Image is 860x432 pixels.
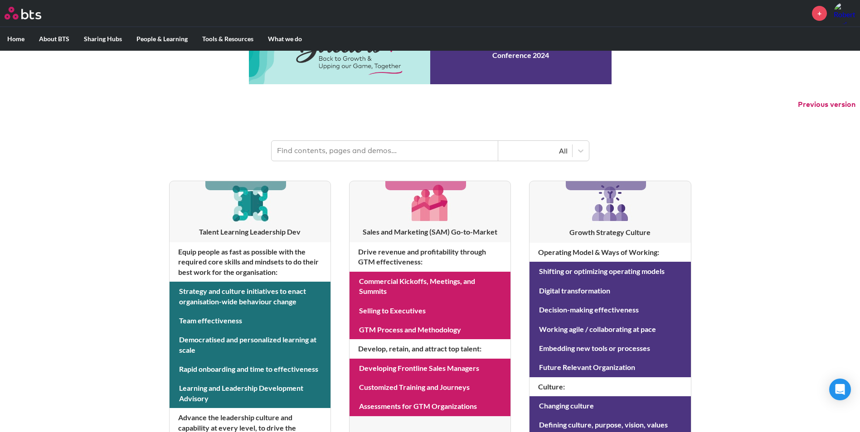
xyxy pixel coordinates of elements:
h4: Drive revenue and profitability through GTM effectiveness : [350,242,510,272]
h3: Talent Learning Leadership Dev [170,227,330,237]
label: About BTS [32,27,77,51]
img: BTS Logo [5,7,41,19]
img: [object Object] [228,181,272,224]
h4: Operating Model & Ways of Working : [530,243,690,262]
a: Profile [834,2,855,24]
a: + [812,6,827,21]
a: Go home [5,7,58,19]
h3: Growth Strategy Culture [530,227,690,237]
label: Tools & Resources [195,27,261,51]
h4: Culture : [530,377,690,396]
img: Roberto Burigo [834,2,855,24]
img: [object Object] [408,181,452,224]
button: Previous version [798,100,855,110]
label: Sharing Hubs [77,27,129,51]
div: Open Intercom Messenger [829,379,851,400]
img: [object Object] [588,181,632,225]
input: Find contents, pages and demos... [272,141,498,161]
h4: Equip people as fast as possible with the required core skills and mindsets to do their best work... [170,242,330,282]
label: What we do [261,27,309,51]
h4: Develop, retain, and attract top talent : [350,339,510,358]
h3: Sales and Marketing (SAM) Go-to-Market [350,227,510,237]
label: People & Learning [129,27,195,51]
div: All [503,146,568,156]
